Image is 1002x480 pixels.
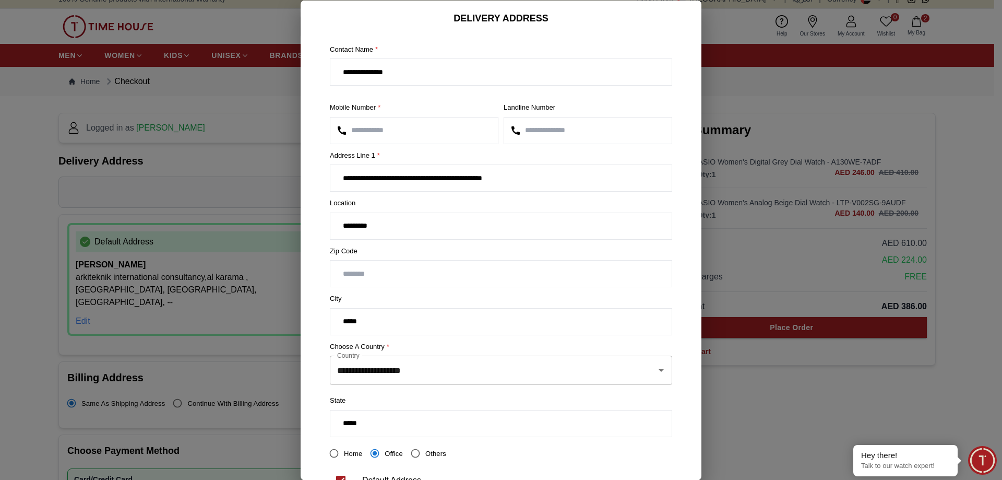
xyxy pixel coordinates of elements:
[330,150,672,160] label: Address Line 1
[385,449,403,457] span: Office
[321,10,681,25] h6: DELIVERY ADDRESS
[330,198,672,208] label: Location
[330,44,672,54] label: Contact Name
[344,449,362,457] span: Home
[330,102,498,113] label: Mobile Number
[968,446,997,475] div: Chat Widget
[330,294,672,304] label: City
[504,102,672,113] label: Landline Number
[330,395,672,406] label: State
[425,449,446,457] span: Others
[330,341,672,352] label: Choose a country
[330,245,672,256] label: Zip Code
[654,363,669,378] button: Open
[861,450,950,461] div: Hey there!
[337,351,360,360] label: Country
[861,462,950,471] p: Talk to our watch expert!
